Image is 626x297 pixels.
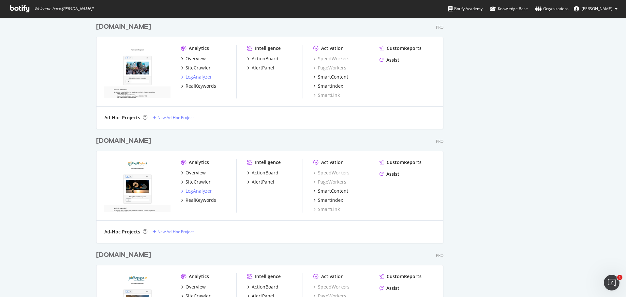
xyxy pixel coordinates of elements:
[387,273,422,280] div: CustomReports
[186,83,216,89] div: RealKeywords
[321,45,344,52] div: Activation
[386,285,399,291] div: Assist
[181,55,206,62] a: Overview
[186,179,211,185] div: SiteCrawler
[96,136,154,146] a: [DOMAIN_NAME]
[255,273,281,280] div: Intelligence
[313,188,348,194] a: SmartContent
[181,284,206,290] a: Overview
[186,55,206,62] div: Overview
[313,92,340,98] a: SmartLink
[255,159,281,166] div: Intelligence
[387,45,422,52] div: CustomReports
[96,22,151,32] div: [DOMAIN_NAME]
[380,273,422,280] a: CustomReports
[617,275,622,280] span: 1
[313,74,348,80] a: SmartContent
[181,83,216,89] a: RealKeywords
[321,273,344,280] div: Activation
[313,197,343,203] a: SmartIndex
[34,6,93,11] span: Welcome back, [PERSON_NAME] !
[186,170,206,176] div: Overview
[104,114,140,121] div: Ad-Hoc Projects
[181,170,206,176] a: Overview
[321,159,344,166] div: Activation
[189,273,209,280] div: Analytics
[387,159,422,166] div: CustomReports
[157,229,194,234] div: New Ad-Hoc Project
[247,55,278,62] a: ActionBoard
[104,45,171,98] img: sostariffe.it
[181,197,216,203] a: RealKeywords
[247,179,274,185] a: AlertPanel
[181,65,211,71] a: SiteCrawler
[96,250,154,260] a: [DOMAIN_NAME]
[490,6,528,12] div: Knowledge Base
[186,188,212,194] div: LogAnalyzer
[436,24,443,30] div: Pro
[436,139,443,144] div: Pro
[380,57,399,63] a: Assist
[313,83,343,89] a: SmartIndex
[386,57,399,63] div: Assist
[252,55,278,62] div: ActionBoard
[157,115,194,120] div: New Ad-Hoc Project
[448,6,483,12] div: Botify Academy
[104,229,140,235] div: Ad-Hoc Projects
[186,197,216,203] div: RealKeywords
[252,284,278,290] div: ActionBoard
[318,188,348,194] div: SmartContent
[186,65,211,71] div: SiteCrawler
[189,45,209,52] div: Analytics
[318,74,348,80] div: SmartContent
[96,22,154,32] a: [DOMAIN_NAME]
[153,115,194,120] a: New Ad-Hoc Project
[247,170,278,176] a: ActionBoard
[569,4,623,14] button: [PERSON_NAME]
[181,179,211,185] a: SiteCrawler
[96,136,151,146] div: [DOMAIN_NAME]
[313,170,350,176] a: SpeedWorkers
[380,171,399,177] a: Assist
[604,275,619,290] iframe: Intercom live chat
[318,197,343,203] div: SmartIndex
[380,285,399,291] a: Assist
[252,65,274,71] div: AlertPanel
[313,206,340,213] a: SmartLink
[386,171,399,177] div: Assist
[186,74,212,80] div: LogAnalyzer
[153,229,194,234] a: New Ad-Hoc Project
[535,6,569,12] div: Organizations
[96,250,151,260] div: [DOMAIN_NAME]
[313,65,346,71] a: PageWorkers
[189,159,209,166] div: Analytics
[436,253,443,258] div: Pro
[380,159,422,166] a: CustomReports
[318,83,343,89] div: SmartIndex
[582,6,612,11] span: Emma Moletto
[380,45,422,52] a: CustomReports
[313,55,350,62] a: SpeedWorkers
[186,284,206,290] div: Overview
[104,159,171,212] img: prestitionline.it
[252,179,274,185] div: AlertPanel
[252,170,278,176] div: ActionBoard
[255,45,281,52] div: Intelligence
[181,188,212,194] a: LogAnalyzer
[313,284,350,290] a: SpeedWorkers
[313,179,346,185] a: PageWorkers
[247,65,274,71] a: AlertPanel
[247,284,278,290] a: ActionBoard
[181,74,212,80] a: LogAnalyzer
